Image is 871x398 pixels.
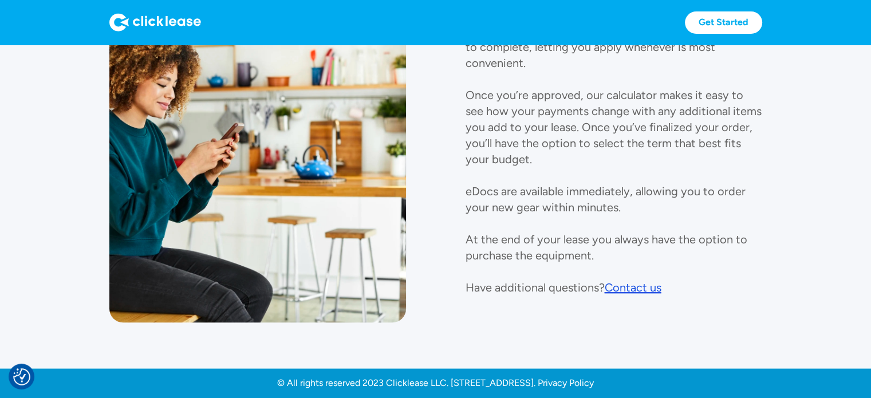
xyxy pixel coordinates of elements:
div: Contact us [605,281,661,294]
img: Revisit consent button [13,368,30,385]
a: © All rights reserved 2023 Clicklease LLC. [STREET_ADDRESS]. Privacy Policy [277,377,594,389]
a: Get Started [685,11,762,34]
img: Logo [109,13,201,31]
p: Our application is available 24/7 and only takes 3 minutes to complete, letting you apply wheneve... [466,24,762,294]
button: Consent Preferences [13,368,30,385]
a: Contact us [605,279,661,295]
